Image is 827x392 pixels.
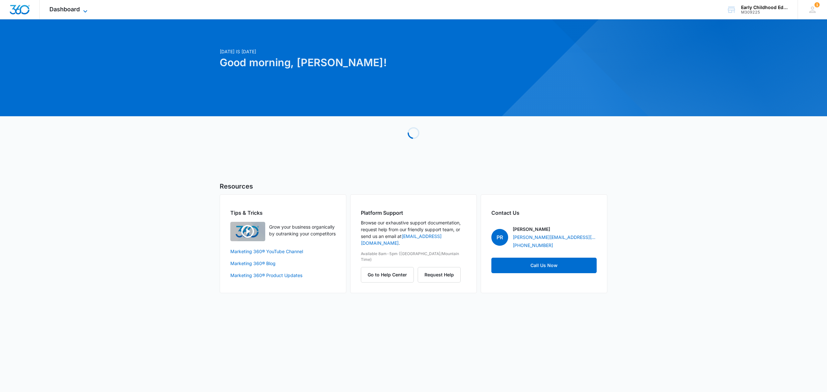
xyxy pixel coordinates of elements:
[220,48,476,55] p: [DATE] is [DATE]
[361,209,466,217] h2: Platform Support
[491,258,597,273] a: Call Us Now
[741,5,788,10] div: account name
[361,267,414,283] button: Go to Help Center
[269,223,336,237] p: Grow your business organically by outranking your competitors
[230,248,336,255] a: Marketing 360® YouTube Channel
[491,209,597,217] h2: Contact Us
[418,267,461,283] button: Request Help
[230,209,336,217] h2: Tips & Tricks
[361,272,418,277] a: Go to Help Center
[418,272,461,277] a: Request Help
[361,219,466,246] p: Browse our exhaustive support documentation, request help from our friendly support team, or send...
[814,2,820,7] div: notifications count
[814,2,820,7] span: 1
[513,234,597,241] a: [PERSON_NAME][EMAIL_ADDRESS][PERSON_NAME][DOMAIN_NAME]
[230,272,336,279] a: Marketing 360® Product Updates
[361,251,466,263] p: Available 8am-5pm ([GEOGRAPHIC_DATA]/Mountain Time)
[741,10,788,15] div: account id
[230,260,336,267] a: Marketing 360® Blog
[220,181,607,191] h5: Resources
[513,242,553,249] a: [PHONE_NUMBER]
[49,6,80,13] span: Dashboard
[513,226,550,232] p: [PERSON_NAME]
[491,229,508,246] span: PR
[230,222,265,241] img: Quick Overview Video
[220,55,476,70] h1: Good morning, [PERSON_NAME]!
